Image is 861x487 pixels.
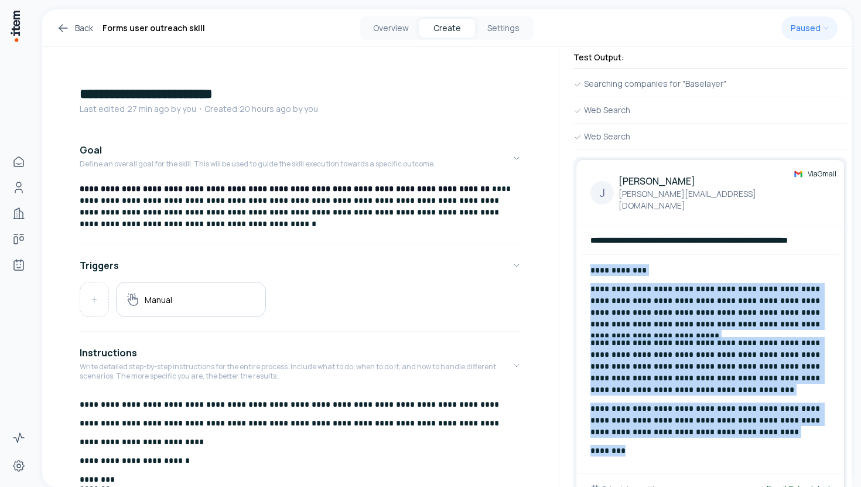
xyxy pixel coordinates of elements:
[80,134,521,183] button: GoalDefine an overall goal for the skill. This will be used to guide the skill execution towards ...
[573,78,847,90] div: Searching companies for "Baselayer"
[80,258,119,273] h4: Triggers
[7,426,30,449] a: Activity
[619,174,789,188] h4: [PERSON_NAME]
[573,52,847,63] h3: Test Output:
[573,104,847,116] div: Web Search
[80,183,521,239] div: GoalDefine an overall goal for the skill. This will be used to guide the skill execution towards ...
[145,294,172,305] h5: Manual
[7,176,30,199] a: People
[808,169,836,179] span: Via Gmail
[80,249,521,282] button: Triggers
[56,21,93,35] a: Back
[80,362,512,381] p: Write detailed step-by-step instructions for the entire process. Include what to do, when to do i...
[80,103,521,115] p: Last edited: 27 min ago by you ・Created: 20 hours ago by you
[419,19,475,38] button: Create
[619,188,789,212] p: [PERSON_NAME][EMAIL_ADDRESS][DOMAIN_NAME]
[794,169,803,179] img: gmail
[7,253,30,277] a: Agents
[7,202,30,225] a: Companies
[102,21,205,35] h1: Forms user outreach skill
[7,150,30,173] a: Home
[363,19,419,38] button: Overview
[7,227,30,251] a: Deals
[7,454,30,478] a: Settings
[573,131,847,142] div: Web Search
[80,346,137,360] h4: Instructions
[80,143,102,157] h4: Goal
[80,159,435,169] p: Define an overall goal for the skill. This will be used to guide the skill execution towards a sp...
[9,9,21,43] img: Item Brain Logo
[80,336,521,395] button: InstructionsWrite detailed step-by-step instructions for the entire process. Include what to do, ...
[80,282,521,326] div: Triggers
[475,19,531,38] button: Settings
[590,181,614,205] div: J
